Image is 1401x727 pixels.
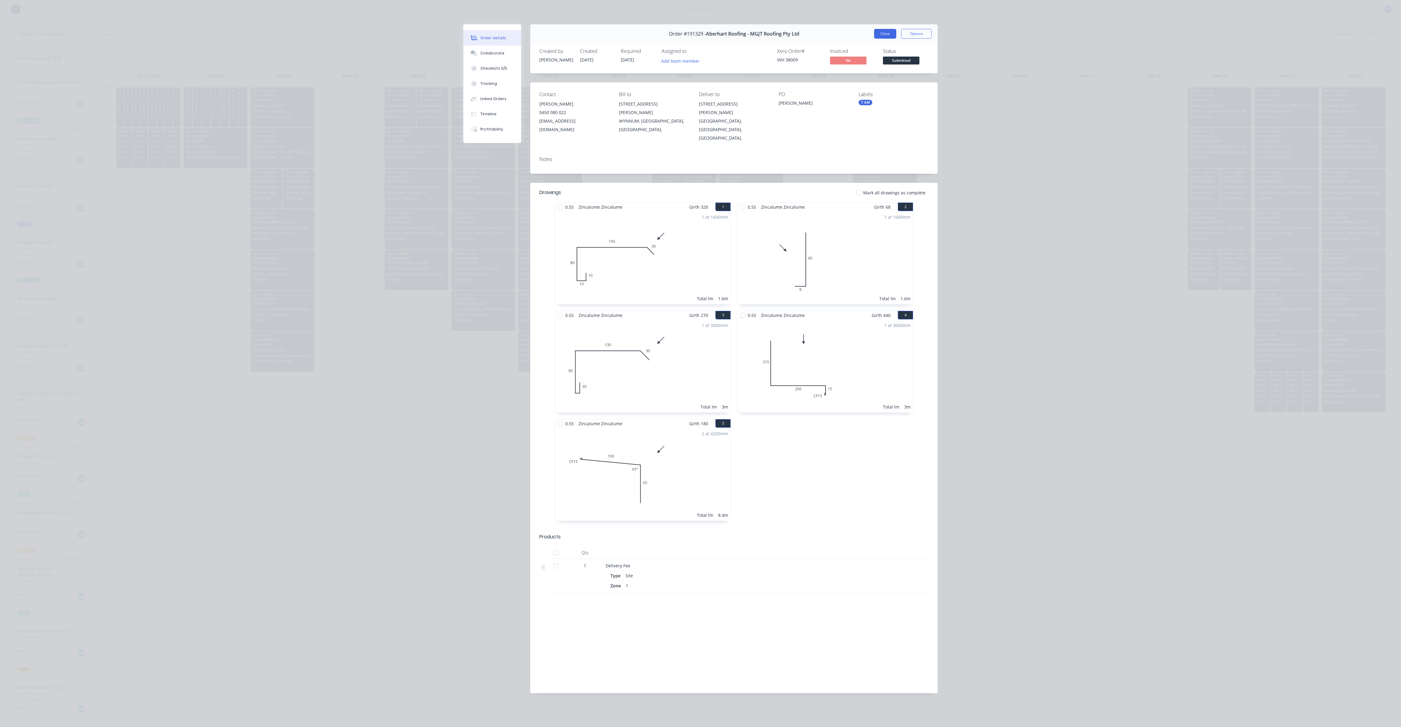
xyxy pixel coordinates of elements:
[480,81,497,86] div: Tracking
[480,111,496,117] div: Timeline
[689,419,708,428] span: Girth 180
[904,404,911,410] div: 3m
[689,311,708,320] span: Girth 270
[611,581,623,590] div: Zone
[555,211,731,304] div: 0101080190301 at 1600mmTotal lm1.6m
[480,50,504,56] div: Collaborate
[567,547,603,559] div: Qty
[863,190,925,196] span: Mark all drawings as complete
[463,122,521,137] button: Profitability
[463,46,521,61] button: Collaborate
[874,29,896,39] button: Close
[606,563,630,569] span: Delivery Fee
[580,57,593,63] span: [DATE]
[779,92,849,97] div: PO
[576,419,625,428] span: Zincalume Zincalume
[718,512,728,518] div: 8.4m
[699,92,769,97] div: Deliver to
[480,127,503,132] div: Profitability
[777,57,823,63] div: INV-38009
[830,57,867,64] span: No
[700,404,717,410] div: Total lm
[619,117,689,134] div: WYNNUM, [GEOGRAPHIC_DATA], [GEOGRAPHIC_DATA],
[745,311,759,320] span: 0.55
[539,117,609,134] div: [EMAIL_ADDRESS][DOMAIN_NAME]
[722,404,728,410] div: 3m
[879,295,896,302] div: Total lm
[702,214,728,220] div: 1 at 1600mm
[539,108,609,117] div: 0450 080 022
[621,57,634,63] span: [DATE]
[539,92,609,97] div: Contact
[576,203,625,211] span: Zincalume Zincalume
[697,295,713,302] div: Total lm
[669,31,706,37] span: Order #191329 -
[619,100,689,117] div: [STREET_ADDRESS][PERSON_NAME]
[737,211,913,304] div: 08601 at 1600mmTotal lm1.6m
[539,48,573,54] div: Created by
[662,57,703,65] button: Add team member
[480,35,506,41] div: Order details
[623,571,635,580] div: Site
[702,430,728,437] div: 2 at 4200mm
[884,214,911,220] div: 1 at 1600mm
[539,156,929,162] div: Notes
[463,76,521,91] button: Tracking
[580,48,614,54] div: Created
[699,117,769,142] div: [GEOGRAPHIC_DATA], [GEOGRAPHIC_DATA], [GEOGRAPHIC_DATA],
[718,295,728,302] div: 1.6m
[539,189,561,196] div: Drawings
[830,48,876,54] div: Invoiced
[737,320,913,412] div: 0210200CF15151 at 3000mmTotal lm3m
[715,311,731,319] button: 3
[699,100,769,142] div: [STREET_ADDRESS][PERSON_NAME][GEOGRAPHIC_DATA], [GEOGRAPHIC_DATA], [GEOGRAPHIC_DATA],
[883,57,919,64] span: Submitted
[884,322,911,329] div: 1 at 3000mm
[463,91,521,106] button: Linked Orders
[539,100,609,108] div: [PERSON_NAME]
[563,203,576,211] span: 0.55
[759,311,807,320] span: Zincalume Zincalume
[901,29,932,39] button: Options
[883,48,929,54] div: Status
[715,419,731,428] button: 5
[619,100,689,134] div: [STREET_ADDRESS][PERSON_NAME]WYNNUM, [GEOGRAPHIC_DATA], [GEOGRAPHIC_DATA],
[539,57,573,63] div: [PERSON_NAME]
[759,203,807,211] span: Zincalume Zincalume
[576,311,625,320] span: Zincalume Zincalume
[662,48,722,54] div: Assigned to
[463,61,521,76] button: Checklists 0/0
[898,311,913,319] button: 4
[779,100,849,108] div: [PERSON_NAME]
[619,92,689,97] div: Bill to
[611,571,623,580] div: Type
[777,48,823,54] div: Xero Order #
[463,106,521,122] button: Timeline
[745,203,759,211] span: 0.55
[621,48,654,54] div: Required
[539,100,609,134] div: [PERSON_NAME]0450 080 022[EMAIL_ADDRESS][DOMAIN_NAME]
[901,295,911,302] div: 1.6m
[883,57,919,66] button: Submitted
[883,404,899,410] div: Total lm
[859,100,872,105] div: 7 AM
[859,92,929,97] div: Labels
[555,320,731,412] div: 03080130301 at 3000mmTotal lm3m
[584,562,586,569] span: 1
[563,311,576,320] span: 0.55
[715,203,731,211] button: 1
[480,96,507,102] div: Linked Orders
[702,322,728,329] div: 1 at 3000mm
[689,203,708,211] span: Girth 320
[539,533,561,541] div: Products
[872,311,891,320] span: Girth 440
[480,66,507,71] div: Checklists 0/0
[658,57,703,65] button: Add team member
[697,512,713,518] div: Total lm
[706,31,799,37] span: Aberhart Roofing - MGJT Roofing Pty Ltd
[555,428,731,521] div: 0CF151006593º2 at 4200mmTotal lm8.4m
[623,581,631,590] div: 1
[874,203,891,211] span: Girth 68
[699,100,769,117] div: [STREET_ADDRESS][PERSON_NAME]
[563,419,576,428] span: 0.55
